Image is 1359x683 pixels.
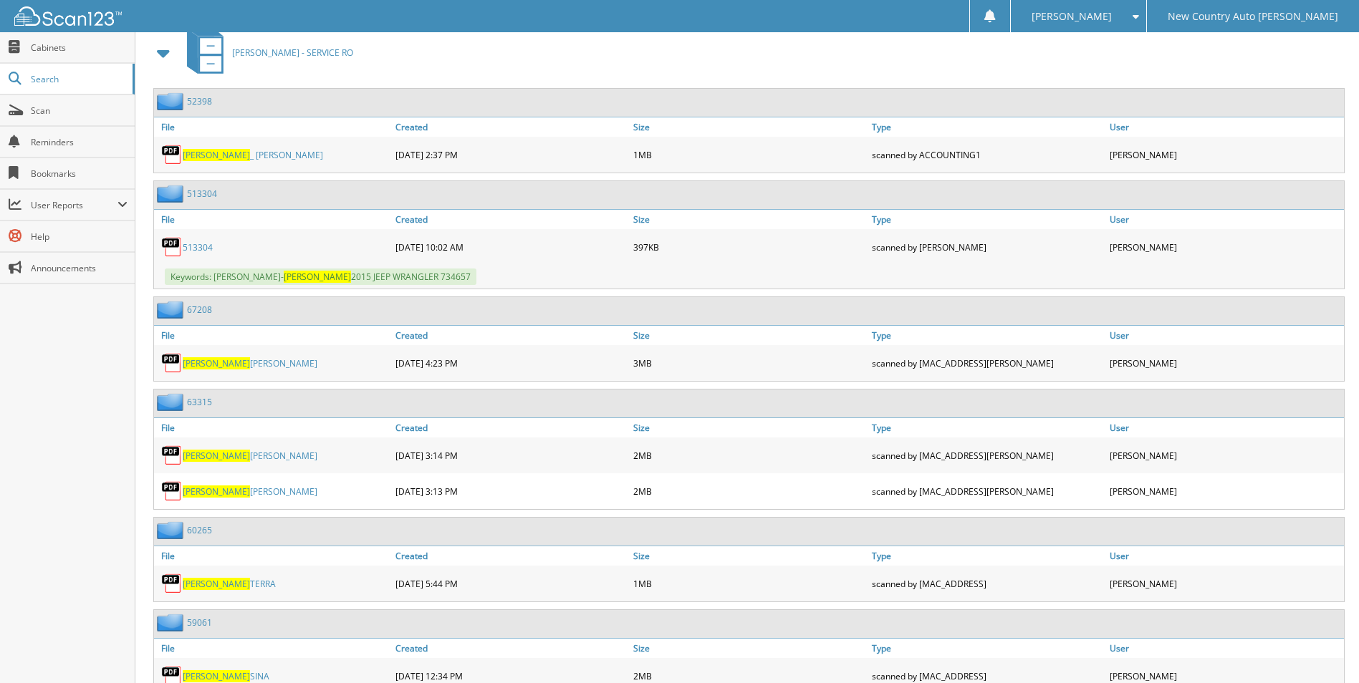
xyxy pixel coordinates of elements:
div: [PERSON_NAME] [1106,569,1344,598]
a: Type [868,546,1106,566]
span: [PERSON_NAME] [183,357,250,369]
a: User [1106,326,1344,345]
a: Size [630,117,868,137]
a: 67208 [187,304,212,316]
span: Cabinets [31,42,128,54]
div: [DATE] 3:13 PM [392,477,630,505]
img: folder2.png [157,185,187,203]
div: [PERSON_NAME] [1106,349,1344,377]
span: [PERSON_NAME] [183,149,250,161]
a: 513304 [183,241,213,253]
img: PDF.png [161,236,183,258]
a: Type [868,326,1106,345]
span: [PERSON_NAME] - SERVICE RO [232,47,353,59]
div: scanned by [PERSON_NAME] [868,233,1106,261]
span: Bookmarks [31,168,128,180]
div: [DATE] 5:44 PM [392,569,630,598]
img: PDF.png [161,573,183,594]
div: [PERSON_NAME] [1106,140,1344,169]
a: Created [392,326,630,345]
img: PDF.png [161,144,183,165]
div: scanned by [MAC_ADDRESS][PERSON_NAME] [868,349,1106,377]
div: [DATE] 2:37 PM [392,140,630,169]
img: folder2.png [157,393,187,411]
span: [PERSON_NAME] [183,578,250,590]
div: scanned by [MAC_ADDRESS][PERSON_NAME] [868,441,1106,470]
img: folder2.png [157,521,187,539]
a: Created [392,639,630,658]
span: [PERSON_NAME] [1032,12,1112,21]
a: 52398 [187,95,212,107]
span: Keywords: [PERSON_NAME]- 2015 JEEP WRANGLER 734657 [165,268,476,285]
span: Announcements [31,262,128,274]
img: folder2.png [157,301,187,319]
a: Created [392,418,630,437]
img: PDF.png [161,352,183,374]
a: [PERSON_NAME]_ [PERSON_NAME] [183,149,323,161]
a: Size [630,326,868,345]
a: 63315 [187,396,212,408]
span: Help [31,231,128,243]
a: Size [630,546,868,566]
span: Search [31,73,125,85]
a: File [154,210,392,229]
div: [DATE] 10:02 AM [392,233,630,261]
div: 397KB [630,233,868,261]
div: [PERSON_NAME] [1106,233,1344,261]
div: [DATE] 4:23 PM [392,349,630,377]
a: Size [630,210,868,229]
span: [PERSON_NAME] [183,450,250,462]
a: Created [392,546,630,566]
a: Type [868,418,1106,437]
a: [PERSON_NAME][PERSON_NAME] [183,357,317,369]
div: scanned by [MAC_ADDRESS] [868,569,1106,598]
div: scanned by ACCOUNTING1 [868,140,1106,169]
span: New Country Auto [PERSON_NAME] [1168,12,1338,21]
span: Scan [31,105,128,117]
a: Created [392,117,630,137]
div: 1MB [630,140,868,169]
div: [PERSON_NAME] [1106,441,1344,470]
a: [PERSON_NAME][PERSON_NAME] [183,485,317,498]
a: User [1106,117,1344,137]
span: [PERSON_NAME] [284,271,351,283]
div: 3MB [630,349,868,377]
img: PDF.png [161,480,183,502]
img: scan123-logo-white.svg [14,6,122,26]
img: folder2.png [157,614,187,631]
a: File [154,418,392,437]
a: Type [868,210,1106,229]
iframe: Chat Widget [1287,614,1359,683]
img: PDF.png [161,445,183,466]
a: 60265 [187,524,212,536]
a: Created [392,210,630,229]
a: File [154,639,392,658]
div: [PERSON_NAME] [1106,477,1344,505]
a: File [154,117,392,137]
a: Size [630,639,868,658]
a: [PERSON_NAME] - SERVICE RO [178,24,353,81]
a: Size [630,418,868,437]
a: Type [868,117,1106,137]
span: User Reports [31,199,117,211]
a: User [1106,546,1344,566]
div: 2MB [630,441,868,470]
a: User [1106,418,1344,437]
a: [PERSON_NAME][PERSON_NAME] [183,450,317,462]
div: [DATE] 3:14 PM [392,441,630,470]
a: File [154,546,392,566]
img: folder2.png [157,92,187,110]
a: 513304 [187,188,217,200]
a: Type [868,639,1106,658]
a: User [1106,210,1344,229]
a: 59061 [187,616,212,629]
div: 2MB [630,477,868,505]
span: Reminders [31,136,128,148]
a: [PERSON_NAME]TERRA [183,578,276,590]
span: [PERSON_NAME] [183,485,250,498]
div: scanned by [MAC_ADDRESS][PERSON_NAME] [868,477,1106,505]
div: 1MB [630,569,868,598]
span: [PERSON_NAME] [183,670,250,682]
a: [PERSON_NAME]SINA [183,670,269,682]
